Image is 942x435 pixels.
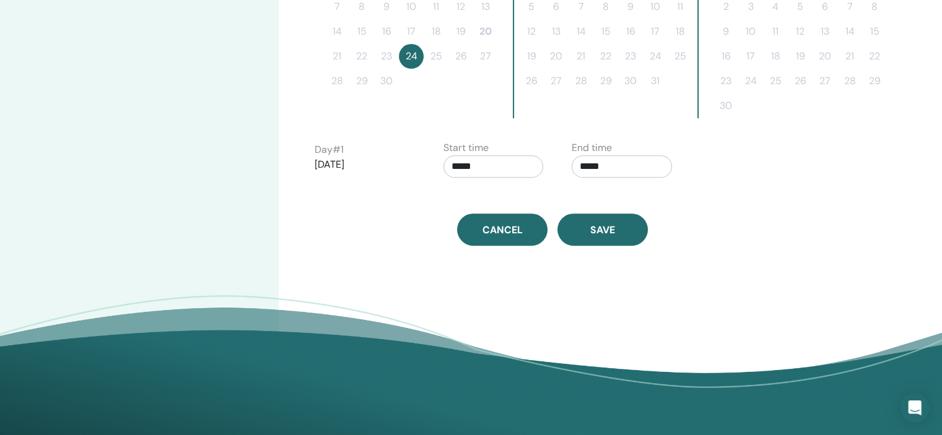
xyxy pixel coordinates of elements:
[544,19,569,44] button: 13
[862,19,887,44] button: 15
[325,44,349,69] button: 21
[374,19,399,44] button: 16
[325,19,349,44] button: 14
[713,19,738,44] button: 9
[374,44,399,69] button: 23
[618,44,643,69] button: 23
[448,19,473,44] button: 19
[569,44,593,69] button: 21
[325,69,349,93] button: 28
[763,19,788,44] button: 11
[593,19,618,44] button: 15
[900,393,930,423] div: Open Intercom Messenger
[399,19,424,44] button: 17
[618,69,643,93] button: 30
[763,44,788,69] button: 18
[813,69,837,93] button: 27
[557,213,648,246] button: Save
[315,157,415,172] p: [DATE]
[544,69,569,93] button: 27
[399,44,424,69] button: 24
[713,93,738,118] button: 30
[837,69,862,93] button: 28
[448,44,473,69] button: 26
[788,69,813,93] button: 26
[519,44,544,69] button: 19
[519,69,544,93] button: 26
[813,44,837,69] button: 20
[443,140,489,155] label: Start time
[519,19,544,44] button: 12
[862,44,887,69] button: 22
[713,69,738,93] button: 23
[618,19,643,44] button: 16
[763,69,788,93] button: 25
[473,44,498,69] button: 27
[668,44,692,69] button: 25
[349,69,374,93] button: 29
[349,19,374,44] button: 15
[457,213,547,246] a: Cancel
[473,19,498,44] button: 20
[738,69,763,93] button: 24
[569,69,593,93] button: 28
[668,19,692,44] button: 18
[424,19,448,44] button: 18
[569,19,593,44] button: 14
[572,140,612,155] label: End time
[374,69,399,93] button: 30
[349,44,374,69] button: 22
[593,44,618,69] button: 22
[813,19,837,44] button: 13
[862,69,887,93] button: 29
[837,44,862,69] button: 21
[593,69,618,93] button: 29
[738,19,763,44] button: 10
[315,142,344,157] label: Day # 1
[590,223,615,236] span: Save
[837,19,862,44] button: 14
[788,19,813,44] button: 12
[643,19,668,44] button: 17
[544,44,569,69] button: 20
[482,223,523,236] span: Cancel
[713,44,738,69] button: 16
[424,44,448,69] button: 25
[738,44,763,69] button: 17
[788,44,813,69] button: 19
[643,44,668,69] button: 24
[643,69,668,93] button: 31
